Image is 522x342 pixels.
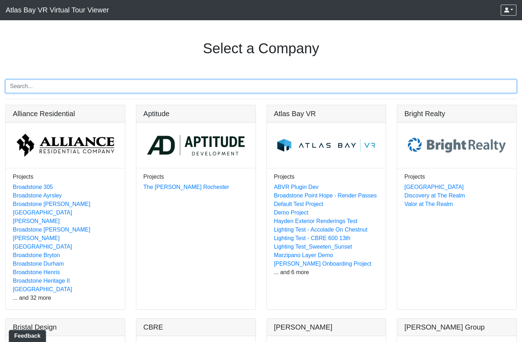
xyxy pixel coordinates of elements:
[404,184,464,190] a: [GEOGRAPHIC_DATA]
[13,235,72,250] a: [PERSON_NAME][GEOGRAPHIC_DATA]
[404,201,453,207] a: Valor at The Realm
[13,278,70,284] a: Broadstone Heritage II
[274,218,358,224] a: Hayden Exterior Renderings Test
[13,261,64,267] a: Broadstone Durham
[13,269,60,275] a: Broadstone Henris
[274,227,368,233] a: Lighting Test - Accolade On Chestnut
[274,192,377,199] a: Broadstone Point Hope - Render Passes
[274,261,371,267] a: [PERSON_NAME] Onboarding Project
[13,252,60,258] a: Broadstone Bryton
[274,244,352,250] a: Lighting Test_Sweeten_Sunset
[13,184,53,190] a: Broadstone 305
[6,3,109,17] span: Atlas Bay VR Virtual Tour Viewer
[5,80,517,93] input: Search
[143,184,229,190] a: The [PERSON_NAME] Rochester
[5,328,47,342] iframe: Ybug feedback widget
[13,201,90,224] a: Broadstone [PERSON_NAME][GEOGRAPHIC_DATA][PERSON_NAME]
[274,184,318,190] a: ABVR Plugin Dev
[13,286,72,292] a: [GEOGRAPHIC_DATA]
[274,201,323,207] a: Default Test Project
[274,210,309,216] a: Demo Project
[203,40,319,57] h1: Select a Company
[274,252,333,258] a: Marzipano Layer Demo
[274,235,350,241] a: Lighting Test - CBRE 600 13th
[13,192,62,199] a: Broadstone Ayrsley
[13,227,90,233] a: Broadstone [PERSON_NAME]
[404,192,465,199] a: Discovery at The Realm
